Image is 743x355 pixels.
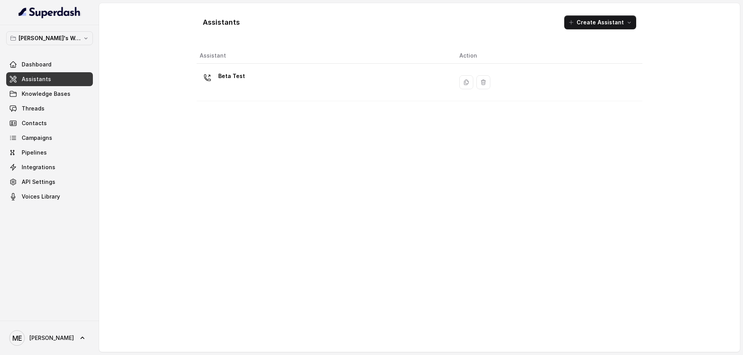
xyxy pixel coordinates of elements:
[6,31,93,45] button: [PERSON_NAME]'s Workspace
[564,15,636,29] button: Create Assistant
[19,6,81,19] img: light.svg
[197,48,453,64] th: Assistant
[19,34,80,43] p: [PERSON_NAME]'s Workspace
[6,160,93,174] a: Integrations
[6,102,93,116] a: Threads
[6,327,93,349] a: [PERSON_NAME]
[218,70,245,82] p: Beta Test
[6,146,93,160] a: Pipelines
[6,190,93,204] a: Voices Library
[6,58,93,71] a: Dashboard
[203,16,240,29] h1: Assistants
[6,175,93,189] a: API Settings
[6,72,93,86] a: Assistants
[6,131,93,145] a: Campaigns
[6,87,93,101] a: Knowledge Bases
[453,48,642,64] th: Action
[6,116,93,130] a: Contacts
